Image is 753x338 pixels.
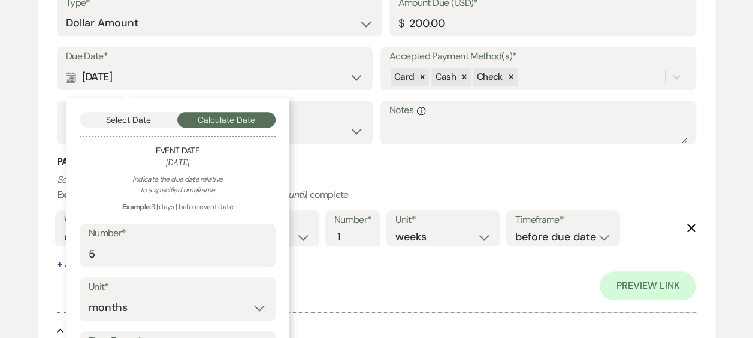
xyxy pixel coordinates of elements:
[80,112,178,128] button: Select Date
[477,71,503,83] span: Check
[515,212,611,229] label: Timeframe*
[395,212,491,229] label: Unit*
[89,279,267,296] label: Unit*
[80,157,276,169] h6: [DATE]
[66,48,364,65] label: Due Date*
[394,71,414,83] span: Card
[398,16,404,32] div: $
[288,188,306,201] i: until
[66,65,364,89] div: [DATE]
[57,155,696,168] h3: Payment Reminder
[389,48,687,65] label: Accepted Payment Method(s)*
[435,71,455,83] span: Cash
[57,259,176,269] button: + AddAnotherReminder
[80,201,276,212] div: 3 | days | before event date
[89,225,267,242] label: Number*
[57,172,696,203] p: : weekly | | 2 | months | before event date | | complete
[64,212,190,229] label: Who would you like to remind?*
[80,145,276,157] h5: Event Date
[177,112,276,128] button: Calculate Date
[600,271,696,300] a: Preview Link
[122,202,151,212] strong: Example:
[57,325,129,337] button: Payment #2
[57,173,164,186] i: Set reminders for this task.
[334,212,372,229] label: Number*
[80,174,276,195] div: Indicate the due date relative to a specified timeframe
[57,188,94,201] b: Example
[389,102,687,119] label: Notes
